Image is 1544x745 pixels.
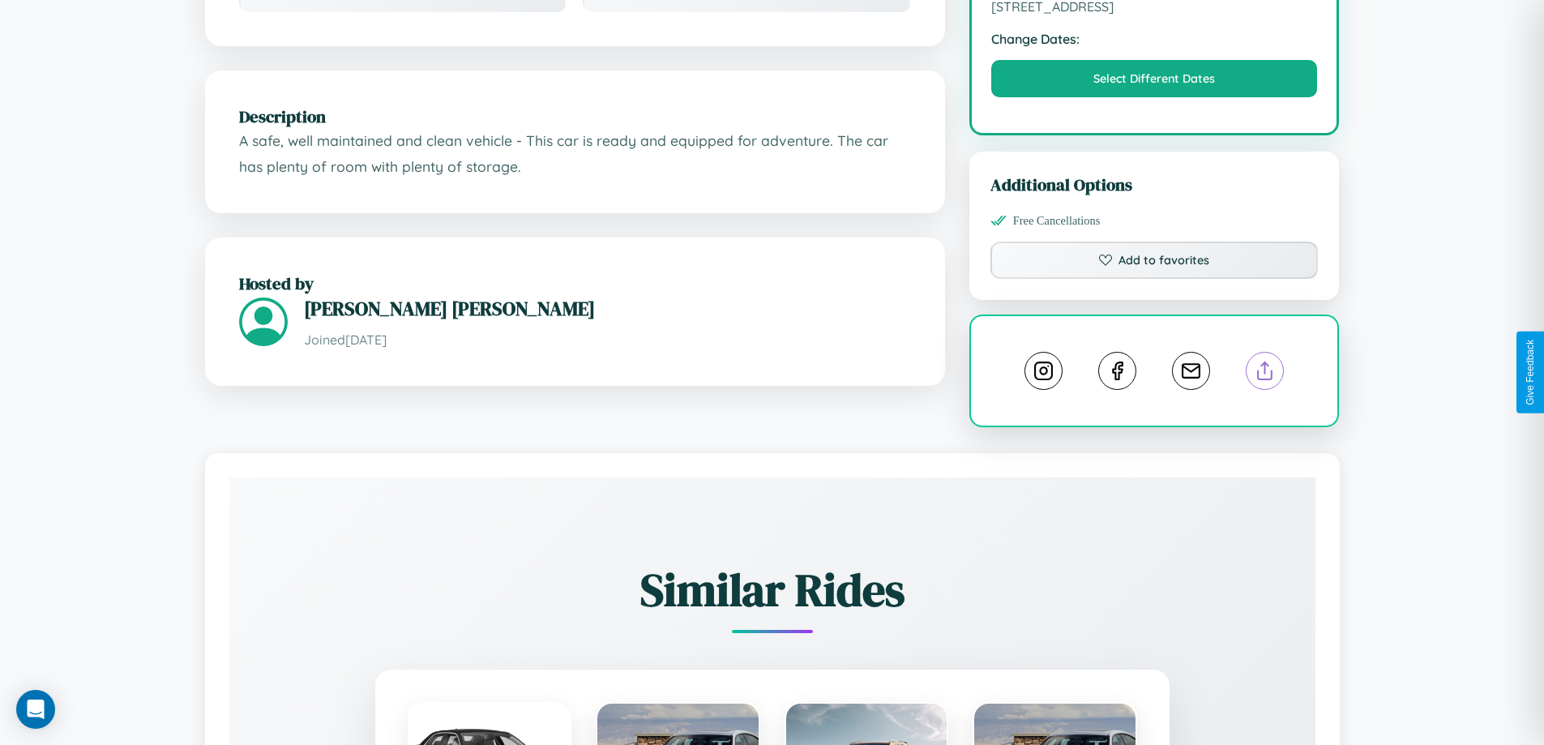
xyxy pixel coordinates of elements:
[239,105,911,128] h2: Description
[1013,214,1101,228] span: Free Cancellations
[286,559,1259,621] h2: Similar Rides
[990,242,1319,279] button: Add to favorites
[1525,340,1536,405] div: Give Feedback
[304,328,911,352] p: Joined [DATE]
[239,128,911,179] p: A safe, well maintained and clean vehicle - This car is ready and equipped for adventure. The car...
[239,272,911,295] h2: Hosted by
[990,173,1319,196] h3: Additional Options
[991,31,1318,47] strong: Change Dates:
[16,690,55,729] div: Open Intercom Messenger
[991,60,1318,97] button: Select Different Dates
[304,295,911,322] h3: [PERSON_NAME] [PERSON_NAME]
